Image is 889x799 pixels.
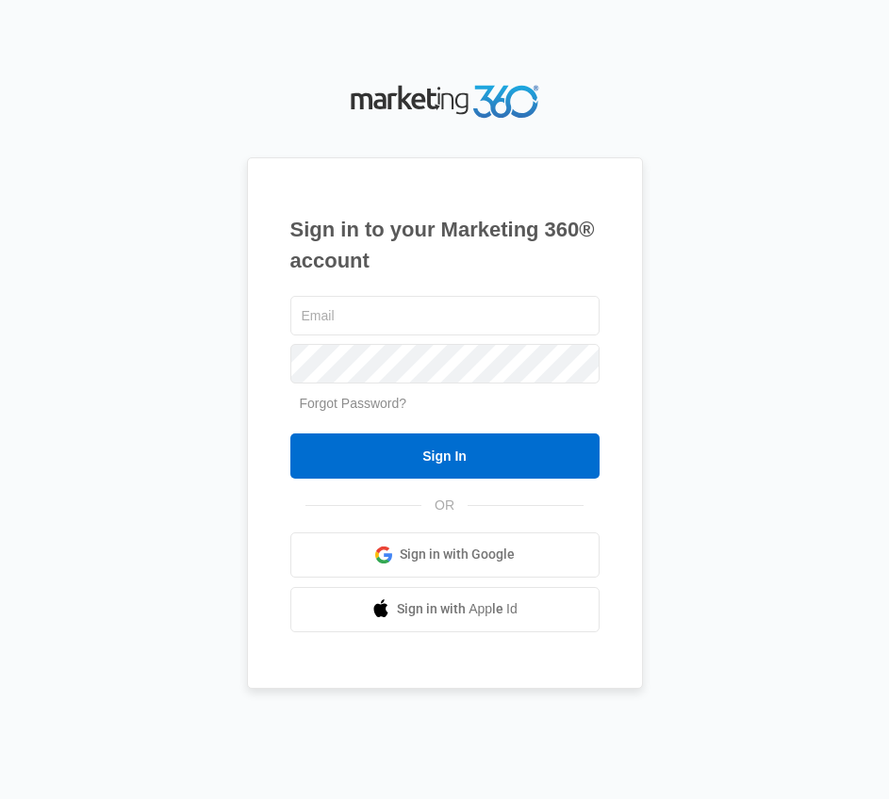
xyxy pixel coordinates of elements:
span: Sign in with Apple Id [397,599,518,619]
a: Sign in with Google [290,532,600,578]
a: Sign in with Apple Id [290,587,600,632]
a: Forgot Password? [300,396,407,411]
input: Sign In [290,433,600,479]
h1: Sign in to your Marketing 360® account [290,214,600,276]
span: Sign in with Google [400,545,515,564]
span: OR [421,496,468,515]
input: Email [290,296,600,335]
